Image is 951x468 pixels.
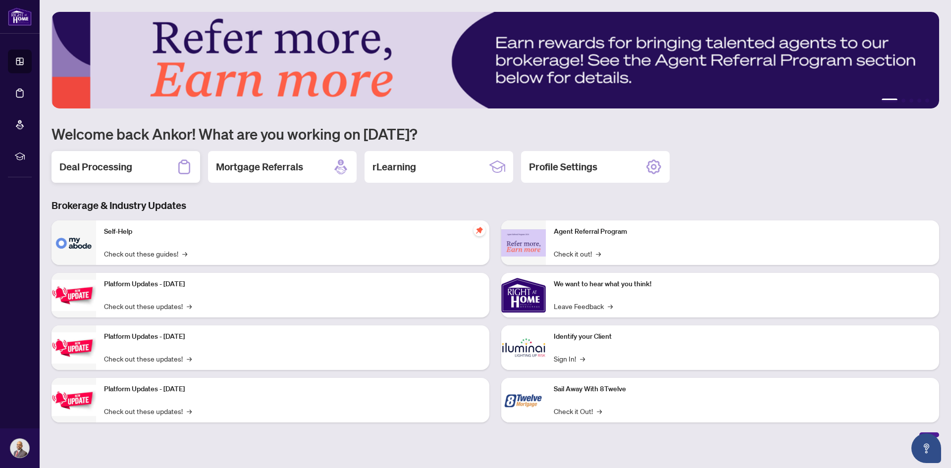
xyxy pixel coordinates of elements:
button: 5 [925,99,929,103]
p: Sail Away With 8Twelve [554,384,931,395]
p: Platform Updates - [DATE] [104,384,481,395]
img: We want to hear what you think! [501,273,546,317]
img: Identify your Client [501,325,546,370]
span: → [580,353,585,364]
span: → [187,353,192,364]
a: Check it out!→ [554,248,601,259]
a: Sign In!→ [554,353,585,364]
p: Platform Updates - [DATE] [104,279,481,290]
h2: Mortgage Referrals [216,160,303,174]
h2: Deal Processing [59,160,132,174]
span: → [596,248,601,259]
h2: Profile Settings [529,160,597,174]
a: Check out these guides!→ [104,248,187,259]
button: 1 [882,99,898,103]
span: → [597,406,602,416]
p: Identify your Client [554,331,931,342]
img: Agent Referral Program [501,229,546,257]
img: Platform Updates - July 21, 2025 [52,280,96,311]
img: Slide 0 [52,12,939,108]
button: Open asap [911,433,941,463]
a: Check out these updates!→ [104,406,192,416]
a: Check it Out!→ [554,406,602,416]
h3: Brokerage & Industry Updates [52,199,939,212]
p: Self-Help [104,226,481,237]
img: Sail Away With 8Twelve [501,378,546,422]
img: Profile Icon [10,439,29,458]
span: → [182,248,187,259]
img: Platform Updates - July 8, 2025 [52,332,96,364]
a: Leave Feedback→ [554,301,613,312]
p: Agent Referral Program [554,226,931,237]
span: pushpin [474,224,485,236]
img: Platform Updates - June 23, 2025 [52,385,96,416]
h1: Welcome back Ankor! What are you working on [DATE]? [52,124,939,143]
span: → [187,406,192,416]
p: Platform Updates - [DATE] [104,331,481,342]
span: → [608,301,613,312]
span: → [187,301,192,312]
a: Check out these updates!→ [104,301,192,312]
img: logo [8,7,32,26]
button: 2 [901,99,905,103]
p: We want to hear what you think! [554,279,931,290]
a: Check out these updates!→ [104,353,192,364]
button: 3 [909,99,913,103]
img: Self-Help [52,220,96,265]
h2: rLearning [372,160,416,174]
button: 4 [917,99,921,103]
